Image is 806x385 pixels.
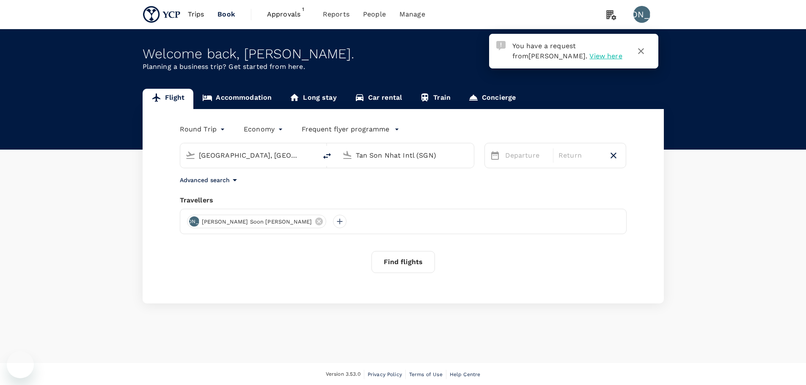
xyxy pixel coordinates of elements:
div: Economy [244,123,285,136]
a: Flight [143,89,194,109]
button: Frequent flyer programme [302,124,399,134]
span: You have a request from . [512,42,588,60]
a: Privacy Policy [368,370,402,379]
div: [PERSON_NAME] [633,6,650,23]
a: Long stay [281,89,345,109]
button: Open [311,154,313,156]
span: Privacy Policy [368,371,402,377]
span: [PERSON_NAME] Soon [PERSON_NAME] [197,218,317,226]
p: Frequent flyer programme [302,124,389,134]
input: Depart from [199,149,299,162]
span: Version 3.53.0 [326,370,360,379]
span: Book [217,9,235,19]
span: [PERSON_NAME] [528,52,586,60]
div: [PERSON_NAME][PERSON_NAME] Soon [PERSON_NAME] [187,215,327,228]
a: Train [411,89,459,109]
button: delete [317,146,337,166]
span: Approvals [267,9,309,19]
span: Terms of Use [409,371,443,377]
a: Concierge [459,89,525,109]
span: Reports [323,9,349,19]
img: Approval Request [496,41,506,50]
p: Return [558,150,601,161]
p: Advanced search [180,176,230,184]
a: Help Centre [450,370,481,379]
a: Terms of Use [409,370,443,379]
span: Trips [188,9,204,19]
button: Open [468,154,470,156]
p: Planning a business trip? Get started from here. [143,62,664,72]
p: Departure [505,150,548,161]
button: Find flights [371,251,435,273]
input: Going to [356,149,456,162]
div: Welcome back , [PERSON_NAME] . [143,46,664,62]
button: Advanced search [180,175,240,185]
img: YCP SG Pte. Ltd. [143,5,181,24]
iframe: Button to launch messaging window [7,351,34,378]
span: Help Centre [450,371,481,377]
a: Accommodation [193,89,281,109]
span: 1 [299,5,308,14]
a: Car rental [346,89,411,109]
div: Round Trip [180,123,227,136]
span: People [363,9,386,19]
div: [PERSON_NAME] [189,216,199,227]
span: View here [589,52,622,60]
span: Manage [399,9,425,19]
div: Travellers [180,195,627,205]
